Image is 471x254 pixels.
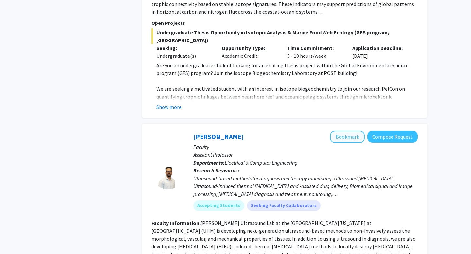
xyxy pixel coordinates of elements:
b: Research Keywords: [193,167,239,174]
mat-chip: Accepting Students [193,200,244,211]
p: Time Commitment: [287,44,343,52]
b: Departments: [193,159,225,166]
span: Electrical & Computer Engineering [225,159,298,166]
iframe: Chat [5,225,28,249]
button: Add Murad Hossain to Bookmarks [330,131,365,143]
p: Are you an undergraduate student looking for an exciting thesis project within the Global Environ... [156,61,418,77]
div: [DATE] [347,44,413,60]
p: Open Projects [151,19,418,27]
div: Academic Credit [217,44,282,60]
a: [PERSON_NAME] [193,133,244,141]
p: We are seeking a motivated student with an interest in isotope biogeochemistry to join our resear... [156,85,418,116]
div: Ultrasound-based methods for diagnosis and therapy monitoring, Ultrasound [MEDICAL_DATA], Ultraso... [193,174,418,198]
button: Show more [156,103,182,111]
p: Application Deadline: [352,44,408,52]
button: Compose Request to Murad Hossain [367,131,418,143]
div: 5 - 10 hours/week [282,44,348,60]
b: Faculty Information: [151,220,201,226]
p: Assistant Professor [193,151,418,159]
span: Undergraduate Thesis Opportunity in Isotopic Analysis & Marine Food Web Ecology (GES program, [GE... [151,28,418,44]
p: Faculty [193,143,418,151]
div: Undergraduate(s) [156,52,212,60]
p: Opportunity Type: [222,44,277,52]
p: Seeking: [156,44,212,52]
mat-chip: Seeking Faculty Collaborators [247,200,321,211]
